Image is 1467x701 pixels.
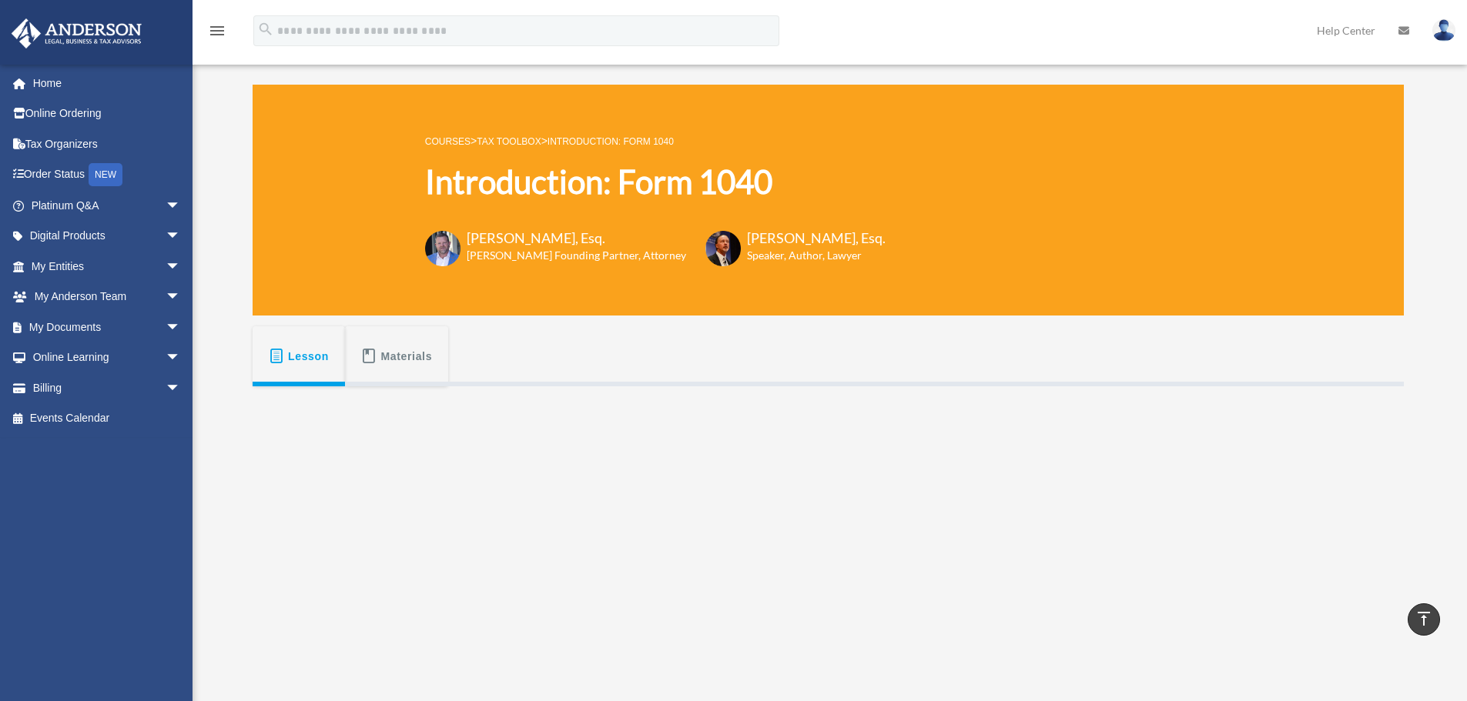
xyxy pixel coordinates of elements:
[381,342,433,370] span: Materials
[11,312,204,342] a: My Documentsarrow_drop_down
[11,190,204,221] a: Platinum Q&Aarrow_drop_down
[11,372,204,403] a: Billingarrow_drop_down
[7,18,146,48] img: Anderson Advisors Platinum Portal
[1408,603,1440,636] a: vertical_align_top
[1432,19,1455,42] img: User Pic
[11,251,204,282] a: My Entitiesarrow_drop_down
[425,231,461,266] img: Toby-circle-head.png
[166,221,196,252] span: arrow_drop_down
[1415,609,1433,628] i: vertical_align_top
[425,136,471,147] a: COURSES
[166,282,196,313] span: arrow_drop_down
[166,190,196,222] span: arrow_drop_down
[208,22,226,40] i: menu
[257,21,274,38] i: search
[425,132,886,151] p: > >
[166,312,196,343] span: arrow_drop_down
[477,136,541,147] a: Tax Toolbox
[705,231,741,266] img: Scott-Estill-Headshot.png
[11,159,204,191] a: Order StatusNEW
[425,159,886,205] h1: Introduction: Form 1040
[166,372,196,404] span: arrow_drop_down
[11,68,204,98] a: Home
[11,129,204,159] a: Tax Organizers
[89,163,122,186] div: NEW
[467,229,686,248] h3: [PERSON_NAME], Esq.
[11,403,204,434] a: Events Calendar
[166,251,196,282] span: arrow_drop_down
[166,342,196,374] span: arrow_drop_down
[11,342,204,373] a: Online Learningarrow_drop_down
[288,342,329,370] span: Lesson
[11,221,204,252] a: Digital Productsarrow_drop_down
[11,282,204,312] a: My Anderson Teamarrow_drop_down
[747,229,886,248] h3: [PERSON_NAME], Esq.
[548,136,674,147] a: Introduction: Form 1040
[467,248,686,263] h6: [PERSON_NAME] Founding Partner, Attorney
[747,248,866,263] h6: Speaker, Author, Lawyer
[11,98,204,129] a: Online Ordering
[208,27,226,40] a: menu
